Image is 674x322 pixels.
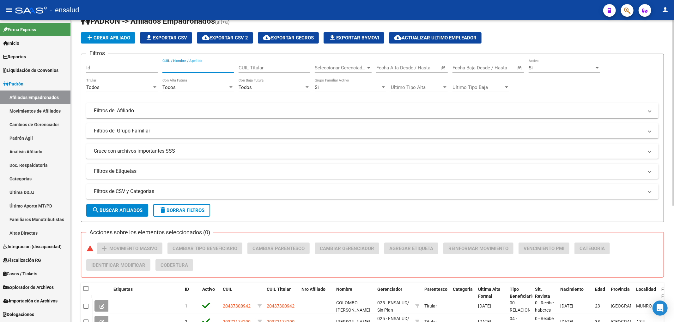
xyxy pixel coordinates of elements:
button: Reinformar Movimiento [443,243,513,254]
button: Exportar Bymovi [324,32,384,44]
mat-panel-title: Filtros de Etiquetas [94,168,643,175]
button: Exportar GECROS [258,32,319,44]
input: Fecha inicio [376,65,402,71]
mat-icon: menu [5,6,13,14]
span: Exportar Bymovi [329,35,379,41]
span: Todos [239,85,252,90]
span: - ensalud [50,3,79,17]
span: Vencimiento PMI [524,246,564,251]
button: Identificar Modificar [86,259,150,271]
span: Si [529,65,533,71]
datatable-header-cell: Nombre [334,283,375,303]
datatable-header-cell: CUIL [220,283,255,303]
span: Reportes [3,53,26,60]
button: Actualizar ultimo Empleador [389,32,482,44]
button: Exportar CSV 2 [197,32,253,44]
datatable-header-cell: Nro Afiliado [299,283,334,303]
span: 20437300942 [267,303,294,308]
span: Todos [86,85,100,90]
span: CUIL Titular [267,287,291,292]
datatable-header-cell: Sit. Revista [532,283,558,303]
span: Explorador de Archivos [3,284,54,291]
button: Crear Afiliado [81,32,135,44]
span: Fiscalización RG [3,257,41,264]
mat-expansion-panel-header: Cruce con archivos importantes SSS [86,143,659,159]
mat-icon: cloud_download [263,34,270,41]
div: Open Intercom Messenger [653,301,668,316]
div: [DATE] [478,302,505,310]
datatable-header-cell: Ultima Alta Formal [476,283,507,303]
span: Parentesco [424,287,447,292]
span: Ultimo Tipo Baja [452,85,504,90]
span: Buscar Afiliados [92,208,143,213]
span: Ultimo Tipo Alta [391,85,442,90]
span: Ultima Alta Formal [478,287,501,299]
span: Agregar Etiqueta [389,246,433,251]
button: Open calendar [516,65,524,72]
span: Identificar Modificar [91,262,145,268]
mat-panel-title: Cruce con archivos importantes SSS [94,148,643,155]
input: Fecha fin [484,65,514,71]
mat-icon: cloud_download [394,34,402,41]
span: Liquidación de Convenios [3,67,58,74]
span: Titular [424,303,437,308]
button: Cambiar Tipo Beneficiario [167,243,242,254]
mat-icon: cloud_download [202,34,209,41]
mat-panel-title: Filtros del Grupo Familiar [94,127,643,134]
span: COLOMBO [PERSON_NAME] [336,300,370,313]
span: ID [185,287,189,292]
mat-panel-title: Filtros del Afiliado [94,107,643,114]
span: Movimiento Masivo [109,246,157,251]
span: 025 - ENSALUD [377,316,407,321]
span: Nro Afiliado [301,287,325,292]
mat-expansion-panel-header: Filtros de Etiquetas [86,164,659,179]
button: Categoria [574,243,610,254]
span: Cambiar Gerenciador [320,246,374,251]
h3: Filtros [86,49,108,58]
h3: Acciones sobre los elementos seleccionados (0) [86,228,213,237]
span: 0 - Recibe haberes regularmente [535,300,561,320]
span: [DATE] [560,303,573,308]
span: Inicio [3,40,19,47]
span: Firma Express [3,26,36,33]
datatable-header-cell: CUIL Titular [264,283,299,303]
span: Integración (discapacidad) [3,243,62,250]
span: Categoria [580,246,605,251]
datatable-header-cell: Parentesco [422,283,450,303]
span: Cambiar Parentesco [252,246,305,251]
span: Actualizar ultimo Empleador [394,35,477,41]
span: Nombre [336,287,352,292]
button: Movimiento Masivo [97,243,162,254]
span: Tipo Beneficiario [510,287,534,299]
span: Todos [162,85,176,90]
span: Localidad [636,287,656,292]
mat-icon: add [100,245,108,252]
span: Exportar GECROS [263,35,314,41]
button: Cobertura [155,259,193,271]
span: Borrar Filtros [159,208,204,213]
mat-expansion-panel-header: Filtros del Afiliado [86,103,659,118]
datatable-header-cell: Etiquetas [111,283,182,303]
datatable-header-cell: Gerenciador [375,283,413,303]
span: Etiquetas [113,287,133,292]
mat-icon: file_download [145,34,153,41]
span: Sit. Revista [535,287,550,299]
span: Seleccionar Gerenciador [315,65,366,71]
datatable-header-cell: Tipo Beneficiario [507,283,532,303]
span: PADRON -> Afiliados Empadronados [81,17,215,26]
datatable-header-cell: Nacimiento [558,283,592,303]
mat-expansion-panel-header: Filtros del Grupo Familiar [86,123,659,138]
span: Cobertura [161,262,188,268]
mat-panel-title: Filtros de CSV y Categorias [94,188,643,195]
datatable-header-cell: Edad [592,283,608,303]
span: Reinformar Movimiento [448,246,508,251]
mat-icon: delete [159,206,167,214]
datatable-header-cell: ID [182,283,200,303]
button: Cambiar Gerenciador [315,243,379,254]
span: Gerenciador [377,287,402,292]
input: Fecha inicio [452,65,478,71]
span: Provincia [611,287,630,292]
button: Vencimiento PMI [519,243,569,254]
span: 23 [595,303,600,308]
span: [GEOGRAPHIC_DATA] [611,303,653,308]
